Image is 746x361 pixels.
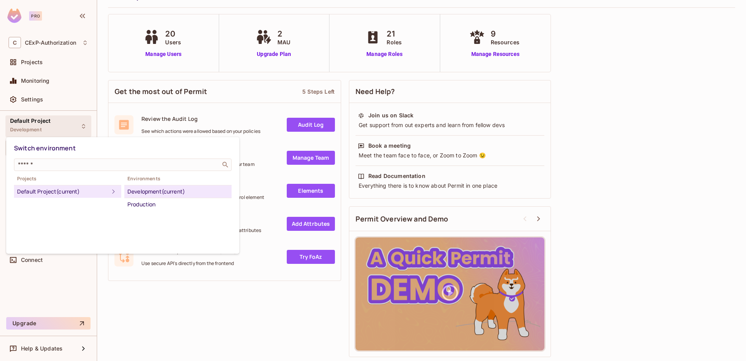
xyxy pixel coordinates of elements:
[127,200,228,209] div: Production
[127,187,228,196] div: Development (current)
[14,176,121,182] span: Projects
[17,187,109,196] div: Default Project (current)
[14,144,76,152] span: Switch environment
[124,176,232,182] span: Environments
